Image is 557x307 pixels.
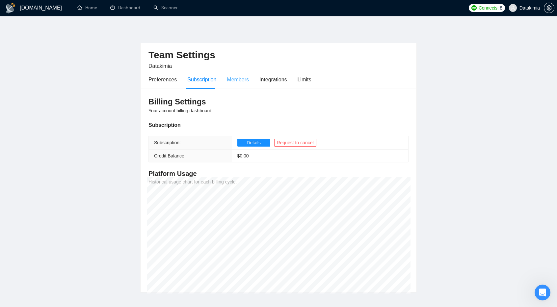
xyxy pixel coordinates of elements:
a: dashboardDashboard [110,5,140,11]
h2: Team Settings [148,48,409,62]
div: Integrations [259,75,287,84]
div: Limits [298,75,311,84]
span: Credit Balance: [154,153,186,158]
span: user [511,6,515,10]
div: Members [227,75,249,84]
button: Details [237,139,270,147]
div: Subscription [148,121,409,129]
a: setting [544,5,554,11]
a: homeHome [77,5,97,11]
button: setting [544,3,554,13]
a: searchScanner [153,5,178,11]
button: Request to cancel [274,139,316,147]
span: 8 [500,4,502,12]
h4: Platform Usage [148,169,409,178]
img: logo [5,3,16,14]
span: Datakimia [148,63,172,69]
img: upwork-logo.png [471,5,477,11]
span: Subscription: [154,140,181,145]
span: Connects: [479,4,498,12]
iframe: Intercom live chat [535,285,550,300]
span: Details [247,139,261,146]
div: Preferences [148,75,177,84]
span: $ 0.00 [237,153,249,158]
h3: Billing Settings [148,97,409,107]
div: Subscription [187,75,216,84]
span: Request to cancel [277,139,314,146]
span: Your account billing dashboard. [148,108,213,113]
